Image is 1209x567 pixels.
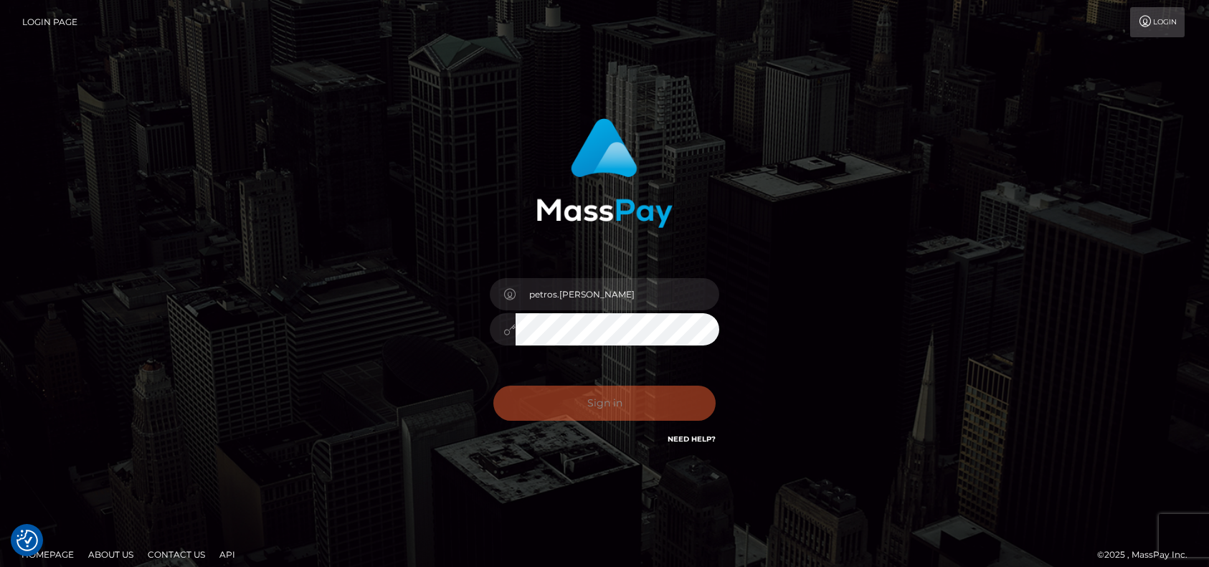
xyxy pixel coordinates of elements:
[16,530,38,551] img: Revisit consent button
[668,434,716,444] a: Need Help?
[22,7,77,37] a: Login Page
[214,543,241,566] a: API
[516,278,719,310] input: Username...
[16,543,80,566] a: Homepage
[1130,7,1185,37] a: Login
[142,543,211,566] a: Contact Us
[1097,547,1198,563] div: © 2025 , MassPay Inc.
[16,530,38,551] button: Consent Preferences
[536,118,673,228] img: MassPay Login
[82,543,139,566] a: About Us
